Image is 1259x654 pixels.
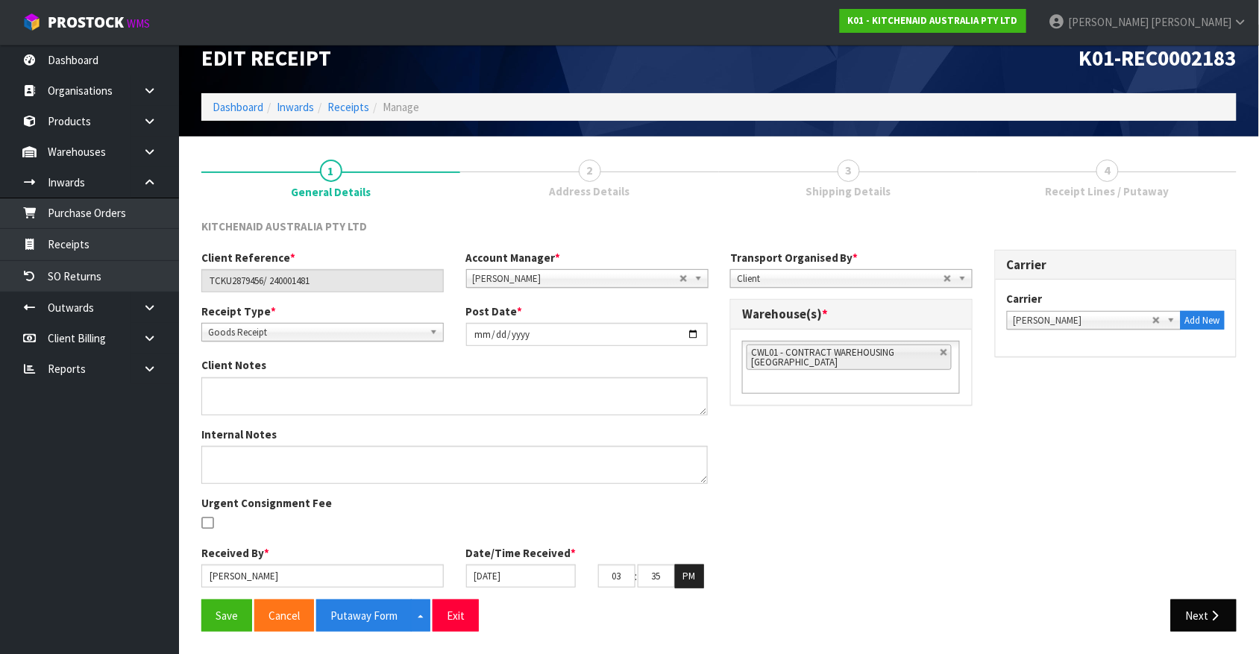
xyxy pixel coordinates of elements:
[383,100,419,114] span: Manage
[635,565,638,588] td: :
[466,304,523,319] label: Post Date
[1068,15,1149,29] span: [PERSON_NAME]
[1079,45,1237,72] span: K01-REC0002183
[638,565,675,588] input: MM
[201,600,252,632] button: Save
[1096,160,1119,182] span: 4
[22,13,41,31] img: cube-alt.png
[213,100,263,114] a: Dashboard
[466,545,577,561] label: Date/Time Received
[201,545,269,561] label: Received By
[127,16,150,31] small: WMS
[201,250,295,265] label: Client Reference
[1007,258,1225,272] h3: Carrier
[208,324,424,342] span: Goods Receipt
[291,184,371,200] span: General Details
[730,250,858,265] label: Transport Organised By
[201,269,444,292] input: Client Reference
[201,45,331,72] span: Edit Receipt
[48,13,124,32] span: ProStock
[598,565,635,588] input: HH
[320,160,342,182] span: 1
[1171,600,1237,632] button: Next
[201,357,266,373] label: Client Notes
[433,600,479,632] button: Exit
[1007,291,1043,306] label: Carrier
[1151,15,1231,29] span: [PERSON_NAME]
[737,270,944,288] span: Client
[327,100,369,114] a: Receipts
[675,565,704,588] button: PM
[742,307,961,321] h3: Warehouse(s)
[201,427,277,442] label: Internal Notes
[201,219,367,233] span: KITCHENAID AUSTRALIA PTY LTD
[840,9,1026,33] a: K01 - KITCHENAID AUSTRALIA PTY LTD
[466,250,561,265] label: Account Manager
[254,600,314,632] button: Cancel
[579,160,601,182] span: 2
[838,160,860,182] span: 3
[1181,311,1225,330] button: Add New
[848,14,1018,27] strong: K01 - KITCHENAID AUSTRALIA PTY LTD
[550,183,630,199] span: Address Details
[316,600,412,632] button: Putaway Form
[201,495,332,511] label: Urgent Consignment Fee
[1046,183,1169,199] span: Receipt Lines / Putaway
[201,304,276,319] label: Receipt Type
[751,346,895,368] span: CWL01 - CONTRACT WAREHOUSING [GEOGRAPHIC_DATA]
[466,565,576,588] input: Date/Time received
[473,270,679,288] span: [PERSON_NAME]
[277,100,314,114] a: Inwards
[1014,312,1153,330] span: [PERSON_NAME]
[201,207,1237,643] span: General Details
[806,183,891,199] span: Shipping Details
